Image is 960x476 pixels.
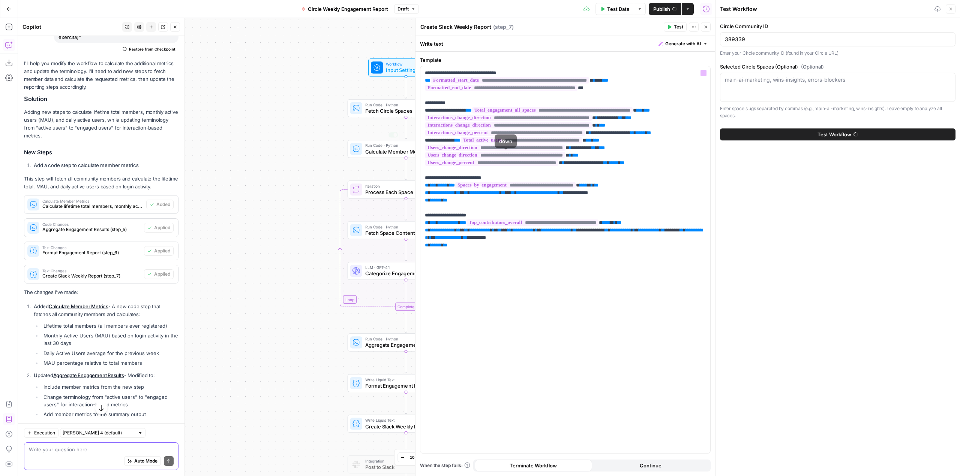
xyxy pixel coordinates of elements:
span: Applied [154,224,170,231]
p: This step will fetch all community members and calculate the lifetime total, MAU, and daily activ... [24,175,178,191]
div: Run Code · PythonCalculate Member MetricsStep 9Test [348,140,465,158]
div: Copilot [22,23,120,31]
span: Calculate Member Metrics [42,199,143,203]
span: Aggregate Engagement Results (step_5) [42,226,141,233]
li: Monthly Active Users (MAU) based on login activity in the last 30 days [42,332,178,347]
span: Fetch Space Content [365,229,444,237]
span: Run Code · Python [365,336,438,342]
p: Enter space slugs separated by commas (e.g., main-ai-marketing, wins-insights). Leave empty to an... [720,105,955,119]
span: Process Each Space [365,188,444,196]
div: Write text [415,36,715,51]
p: Enter your Circle community ID (found in your Circle URL) [720,49,955,57]
span: Aggregate Engagement Results [365,341,438,349]
g: Edge from step_2 to step_3 [405,198,407,220]
span: Run Code · Python [365,224,444,230]
h2: Solution [24,95,178,103]
span: Restore from Checkpoint [129,46,175,52]
p: I'll help you modify the workflow to calculate the additional metrics and update the terminology.... [24,60,178,91]
li: Change terminology from "active users" to "engaged users" for interaction-based metrics [42,393,178,408]
img: Slack-mark-RGB.png [352,461,360,468]
li: Daily Active Users average for the previous week [42,349,178,357]
button: Test [664,22,687,32]
span: Terminate Workflow [510,462,557,469]
span: Execution [34,430,55,436]
li: Lifetime total members (all members ever registered) [42,322,178,330]
button: Circle Weekly Engagement Report [297,3,393,15]
button: Execution [24,428,58,438]
span: ( step_7 ) [493,23,514,31]
button: Generate with AI [655,39,711,49]
a: Calculate Member Metrics [49,303,108,309]
a: When the step fails: [420,462,470,469]
span: Format Engagement Report [365,382,444,389]
button: Publish [649,3,681,15]
span: Text Changes [42,269,141,273]
strong: Add a code step to calculate member metrics [34,162,139,168]
g: Edge from start to step_1 [405,76,407,98]
span: Integration [365,458,444,464]
li: Add member metrics to the summary output [42,410,178,418]
div: Complete [348,303,465,311]
span: Format Engagement Report (step_6) [42,249,141,256]
span: Code Changes [42,222,141,226]
label: Circle Community ID [720,22,955,30]
span: Publish [653,5,670,13]
button: Applied [144,269,174,279]
p: - Modified to: [34,372,178,379]
div: Write Liquid TextCreate Slack Weekly ReportStep 7 [348,415,465,433]
span: Write Liquid Text [365,377,444,383]
button: Test Workflow [720,128,955,140]
p: The changes I've made: [24,288,178,296]
button: Added [146,200,174,209]
g: Edge from step_6 to step_7 [405,392,407,414]
span: Draft [397,6,409,12]
span: Applied [154,271,170,278]
button: Restore from Checkpoint [120,45,178,54]
span: Input Settings [386,66,423,74]
input: 12345 [725,36,951,43]
p: - A new code step that fetches all community members and calculates: [34,303,178,318]
span: Create Slack Weekly Report (step_7) [42,273,141,279]
span: Test [674,24,683,30]
g: Edge from step_2-iteration-end to step_5 [405,311,407,333]
span: Added [156,201,170,208]
g: Edge from step_3 to step_4 [405,239,407,261]
h3: New Steps [24,148,178,157]
span: 101% [410,454,420,460]
button: Applied [144,223,174,233]
div: WorkflowInput SettingsInputs [348,58,465,76]
span: Run Code · Python [365,102,444,108]
span: Calculate Member Metrics [365,148,444,155]
g: Edge from step_1 to step_9 [405,117,407,139]
div: LLM · GPT-4.1Categorize Engagement TypesStep 4 [348,262,465,280]
p: Adding new steps to calculate lifetime total members, monthly active users (MAU), and daily activ... [24,108,178,140]
span: Auto Mode [134,458,157,464]
span: Test Data [607,5,629,13]
div: IntegrationPost to SlackStep 8 [348,455,465,473]
strong: Added [34,303,108,309]
div: LoopIterationProcess Each SpaceStep 2 [348,181,465,198]
span: Iteration [365,183,444,189]
div: Run Code · PythonAggregate Engagement ResultsStep 5 [348,333,465,351]
span: Circle Weekly Engagement Report [308,5,388,13]
strong: Updated [34,372,124,378]
div: Run Code · PythonFetch Circle SpacesStep 1 [348,99,465,117]
span: Run Code · Python [365,142,444,148]
span: LLM · GPT-4.1 [365,264,443,270]
a: Aggregate Engagement Results [53,372,124,378]
span: Fetch Circle Spaces [365,107,444,115]
button: Applied [144,246,174,256]
label: Selected Circle Spaces (Optional) [720,63,955,70]
span: Continue [640,462,661,469]
span: Test Workflow [817,131,851,138]
input: Claude Sonnet 4 (default) [63,429,135,437]
span: Workflow [386,61,423,67]
span: Calculate lifetime total members, monthly active users (MAU), and daily active users based on log... [42,203,143,210]
button: Continue [592,460,709,472]
span: Post to Slack [365,463,444,471]
label: Template [420,56,711,64]
g: Edge from step_7 to step_8 [405,433,407,455]
span: Generate with AI [665,40,701,47]
span: Text Changes [42,246,141,249]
